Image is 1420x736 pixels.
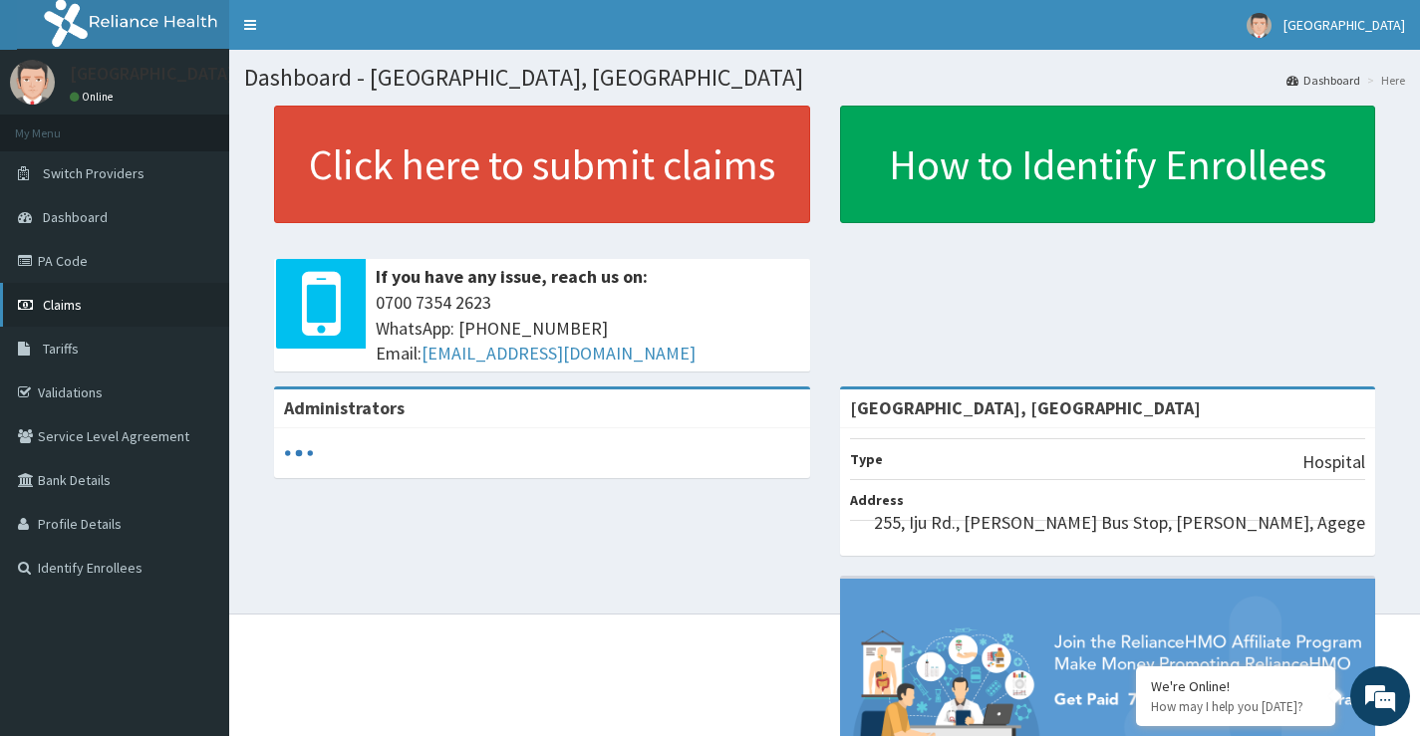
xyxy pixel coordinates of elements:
span: [GEOGRAPHIC_DATA] [1283,16,1405,34]
a: Online [70,90,118,104]
b: Administrators [284,396,405,419]
p: How may I help you today? [1151,698,1320,715]
a: How to Identify Enrollees [840,106,1376,223]
span: Switch Providers [43,164,144,182]
span: Dashboard [43,208,108,226]
svg: audio-loading [284,438,314,468]
b: Type [850,450,883,468]
p: [GEOGRAPHIC_DATA] [70,65,234,83]
strong: [GEOGRAPHIC_DATA], [GEOGRAPHIC_DATA] [850,396,1201,419]
b: Address [850,491,904,509]
div: We're Online! [1151,677,1320,695]
p: Hospital [1302,449,1365,475]
img: User Image [10,60,55,105]
span: 0700 7354 2623 WhatsApp: [PHONE_NUMBER] Email: [376,290,800,367]
h1: Dashboard - [GEOGRAPHIC_DATA], [GEOGRAPHIC_DATA] [244,65,1405,91]
a: [EMAIL_ADDRESS][DOMAIN_NAME] [422,342,696,365]
a: Dashboard [1286,72,1360,89]
img: User Image [1247,13,1272,38]
p: 255, Iju Rd., [PERSON_NAME] Bus Stop, [PERSON_NAME], Agege [874,510,1365,536]
a: Click here to submit claims [274,106,810,223]
b: If you have any issue, reach us on: [376,265,648,288]
span: Claims [43,296,82,314]
span: Tariffs [43,340,79,358]
li: Here [1362,72,1405,89]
